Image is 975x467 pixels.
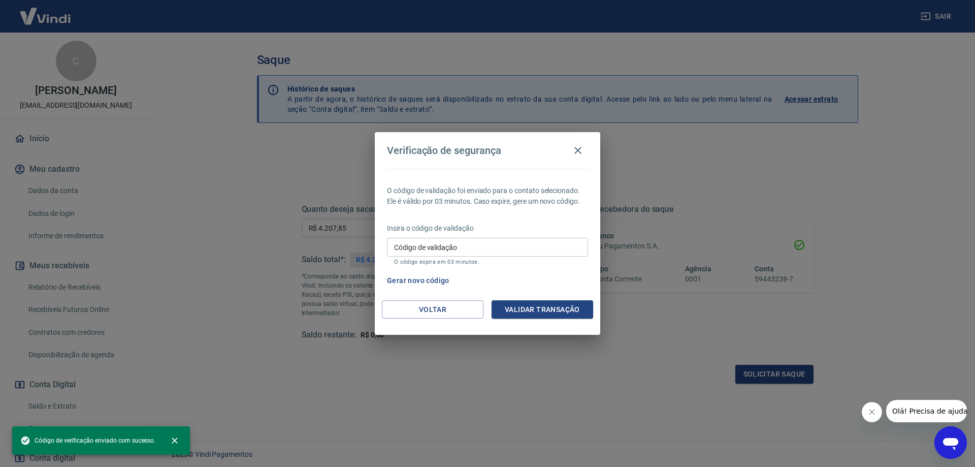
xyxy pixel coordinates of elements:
button: Gerar novo código [383,271,453,290]
span: Código de verificação enviado com sucesso. [20,435,155,446]
p: O código de validação foi enviado para o contato selecionado. Ele é válido por 03 minutos. Caso e... [387,185,588,207]
button: Voltar [382,300,483,319]
iframe: Fechar mensagem [862,402,882,422]
button: Validar transação [492,300,593,319]
iframe: Mensagem da empresa [886,400,967,422]
p: Insira o código de validação [387,223,588,234]
button: close [164,429,186,452]
h4: Verificação de segurança [387,144,501,157]
iframe: Botão para abrir a janela de mensagens [934,426,967,459]
p: O código expira em 03 minutos. [394,259,581,265]
span: Olá! Precisa de ajuda? [6,7,85,15]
